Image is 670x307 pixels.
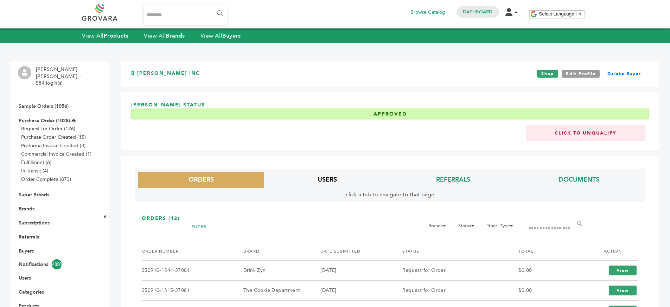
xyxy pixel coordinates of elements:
a: Shop [537,70,558,78]
a: Purchase Order (1028) [19,117,70,124]
a: USERS [318,175,337,184]
th: DATE SUBMITTED [312,242,394,260]
a: REFERRALS [436,175,470,184]
a: View AllProducts [82,32,129,40]
a: Edit Profile [562,70,600,78]
a: Browse Catalog [410,8,445,16]
th: BRAND [235,242,312,260]
strong: Buyers [222,32,241,40]
th: STATUS [394,242,510,260]
a: Select Language​ [539,11,583,17]
a: Fulfillment (6) [21,159,51,166]
span: Select Language [539,11,574,17]
a: View AllBuyers [200,32,241,40]
input: Search... [144,5,227,25]
span: ▼ [578,11,583,17]
a: Order Complete (873) [21,176,71,183]
h2: FILTER: [191,222,208,232]
a: View AllBrands [144,32,185,40]
a: Categories [19,289,44,295]
td: Request for Order [394,261,510,281]
li: Status [455,222,482,234]
h3: [PERSON_NAME] Status [131,102,649,125]
a: Sample Orders (1056) [19,103,69,110]
a: Delete Buyer [603,70,645,78]
li: Brands [425,222,453,234]
td: Request for Order [394,281,510,301]
a: Brands [19,205,34,212]
a: Proforma Invoice Created (3) [21,142,85,149]
th: ORDER NUMBER [142,242,235,260]
a: Click to Unqualify [526,125,645,141]
a: View [609,286,637,295]
td: [DATE] [312,261,394,281]
a: Dashboard [463,9,492,15]
span: 4800 [52,259,62,269]
h1: ORDERS (12) [142,215,638,222]
td: The Cookie Department [235,281,312,301]
td: [DATE] [312,281,394,301]
a: Request for Order (126) [21,125,75,132]
a: In-Transit (4) [21,168,48,174]
th: TOTAL [510,242,578,260]
a: Users [19,275,31,281]
td: Drink Zyn [235,261,312,281]
td: $0.00 [510,261,578,281]
li: Trans. Type [483,222,521,234]
a: Notifications4800 [19,259,90,269]
a: Buyers [19,248,34,254]
strong: Products [104,32,128,40]
td: $0.00 [510,281,578,301]
td: 250910-1315-37081 [142,281,235,301]
a: DOCUMENTS [559,175,599,184]
a: ORDERS [189,175,214,184]
a: Purchase Order Created (15) [21,134,86,141]
a: Referrals [19,234,39,240]
a: Super Brands [19,191,49,198]
a: View [609,266,637,275]
div: Approved [131,109,649,120]
a: Commercial Invoice Created (1) [21,151,91,157]
h3: B [PERSON_NAME] Inc [131,70,200,78]
td: 250910-1344-37081 [142,261,235,281]
th: ACTION [579,242,638,260]
img: profile.png [18,66,31,79]
span: click a tab to navigate to that page [346,191,434,198]
input: Filter by keywords [523,222,578,235]
strong: Brands [166,32,185,40]
li: [PERSON_NAME] [PERSON_NAME] - 584 login(s) [36,66,97,87]
a: Subscriptions [19,220,50,226]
